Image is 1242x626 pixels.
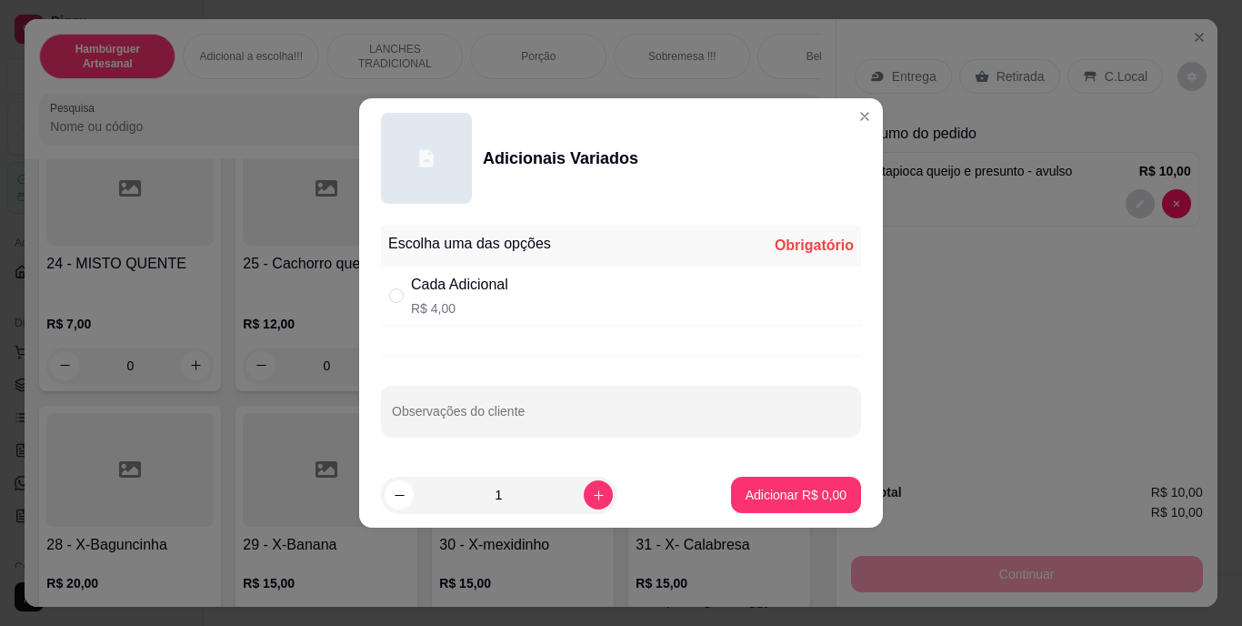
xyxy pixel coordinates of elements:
button: decrease-product-quantity [385,480,414,510]
button: Close [850,102,879,131]
div: Adicionais Variados [483,146,638,171]
button: increase-product-quantity [584,480,613,510]
button: Adicionar R$ 0,00 [731,477,861,513]
p: R$ 4,00 [411,299,508,318]
div: Escolha uma das opções [388,233,551,255]
div: Cada Adicional [411,274,508,296]
input: Observações do cliente [392,409,850,428]
div: Obrigatório [775,235,854,257]
p: Adicionar R$ 0,00 [746,486,846,504]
